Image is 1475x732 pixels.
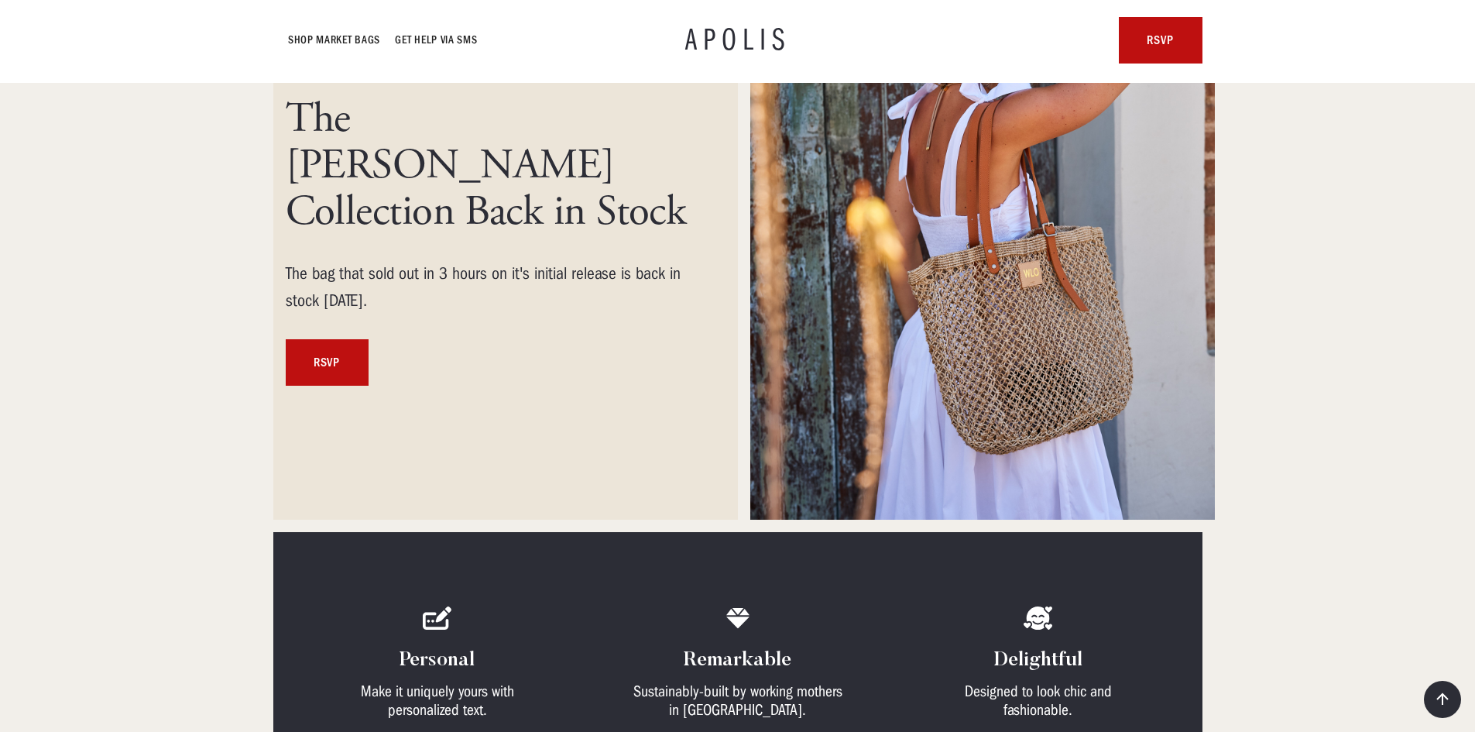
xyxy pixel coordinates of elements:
[684,648,791,673] h4: Remarkable
[289,31,381,50] a: Shop Market bags
[1119,17,1202,64] a: rsvp
[993,648,1082,673] h4: Delightful
[286,96,688,235] h1: The [PERSON_NAME] Collection Back in Stock
[286,339,369,386] a: RSVP
[396,31,478,50] a: GET HELP VIA SMS
[629,682,847,720] div: Sustainably-built by working mothers in [GEOGRAPHIC_DATA].
[286,260,688,314] div: The bag that sold out in 3 hours on it's initial release is back in stock [DATE].
[400,648,475,673] h4: Personal
[328,682,547,720] div: Make it uniquely yours with personalized text.
[929,682,1147,720] div: Designed to look chic and fashionable.
[685,25,791,56] a: APOLIS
